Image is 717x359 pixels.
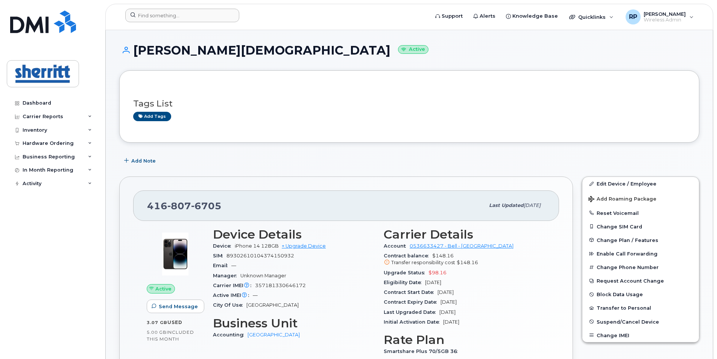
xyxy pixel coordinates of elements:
span: [DATE] [425,280,441,285]
span: SIM [213,253,226,259]
span: Enable Call Forwarding [597,251,658,257]
button: Request Account Change [582,274,699,288]
span: [DATE] [441,299,457,305]
span: $148.16 [384,253,545,266]
a: Add tags [133,112,171,121]
button: Transfer to Personal [582,301,699,315]
a: Edit Device / Employee [582,177,699,190]
span: [DATE] [439,309,456,315]
button: Suspend/Cancel Device [582,315,699,329]
button: Enable Call Forwarding [582,247,699,260]
span: Carrier IMEI [213,283,255,288]
span: Device [213,243,235,249]
span: 3.07 GB [147,320,167,325]
button: Add Note [119,154,162,167]
a: [GEOGRAPHIC_DATA] [248,332,300,338]
span: Eligibility Date [384,280,425,285]
h3: Device Details [213,228,375,241]
h3: Carrier Details [384,228,545,241]
span: Contract balance [384,253,432,259]
span: Last updated [489,202,524,208]
h3: Tags List [133,99,685,108]
a: 0536633427 - Bell - [GEOGRAPHIC_DATA] [410,243,513,249]
span: 416 [147,200,222,211]
span: Add Note [131,157,156,164]
small: Active [398,45,428,54]
button: Change SIM Card [582,220,699,233]
span: Suspend/Cancel Device [597,319,659,324]
span: — [253,292,258,298]
span: [DATE] [443,319,459,325]
span: $148.16 [457,260,478,265]
span: Active IMEI [213,292,253,298]
span: Initial Activation Date [384,319,443,325]
span: Account [384,243,410,249]
span: Transfer responsibility cost [391,260,455,265]
a: + Upgrade Device [282,243,326,249]
span: [DATE] [524,202,541,208]
span: City Of Use [213,302,246,308]
span: iPhone 14 128GB [235,243,279,249]
span: [DATE] [437,289,454,295]
span: 807 [167,200,191,211]
span: Last Upgraded Date [384,309,439,315]
span: included this month [147,329,194,342]
span: Smartshare Plus 70/5GB 36 [384,348,461,354]
span: Accounting [213,332,248,338]
button: Add Roaming Package [582,191,699,206]
h3: Business Unit [213,316,375,330]
span: — [231,263,236,268]
span: Change Plan / Features [597,237,658,243]
h3: Rate Plan [384,333,545,347]
button: Block Data Usage [582,288,699,301]
span: Contract Start Date [384,289,437,295]
button: Change Plan / Features [582,233,699,247]
span: 357181330646172 [255,283,306,288]
span: 89302610104374150932 [226,253,294,259]
span: 5.00 GB [147,330,167,335]
span: Unknown Manager [240,273,286,278]
span: [GEOGRAPHIC_DATA] [246,302,299,308]
span: Email [213,263,231,268]
span: Manager [213,273,240,278]
span: 6705 [191,200,222,211]
span: Send Message [159,303,198,310]
button: Send Message [147,300,204,313]
button: Change IMEI [582,329,699,342]
span: $98.16 [428,270,447,275]
span: Upgrade Status [384,270,428,275]
button: Change Phone Number [582,260,699,274]
img: image20231002-3703462-njx0qo.jpeg [153,231,198,277]
h1: [PERSON_NAME][DEMOGRAPHIC_DATA] [119,44,699,57]
span: Add Roaming Package [588,196,656,203]
button: Reset Voicemail [582,206,699,220]
span: Contract Expiry Date [384,299,441,305]
span: Active [155,285,172,292]
span: used [167,319,182,325]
